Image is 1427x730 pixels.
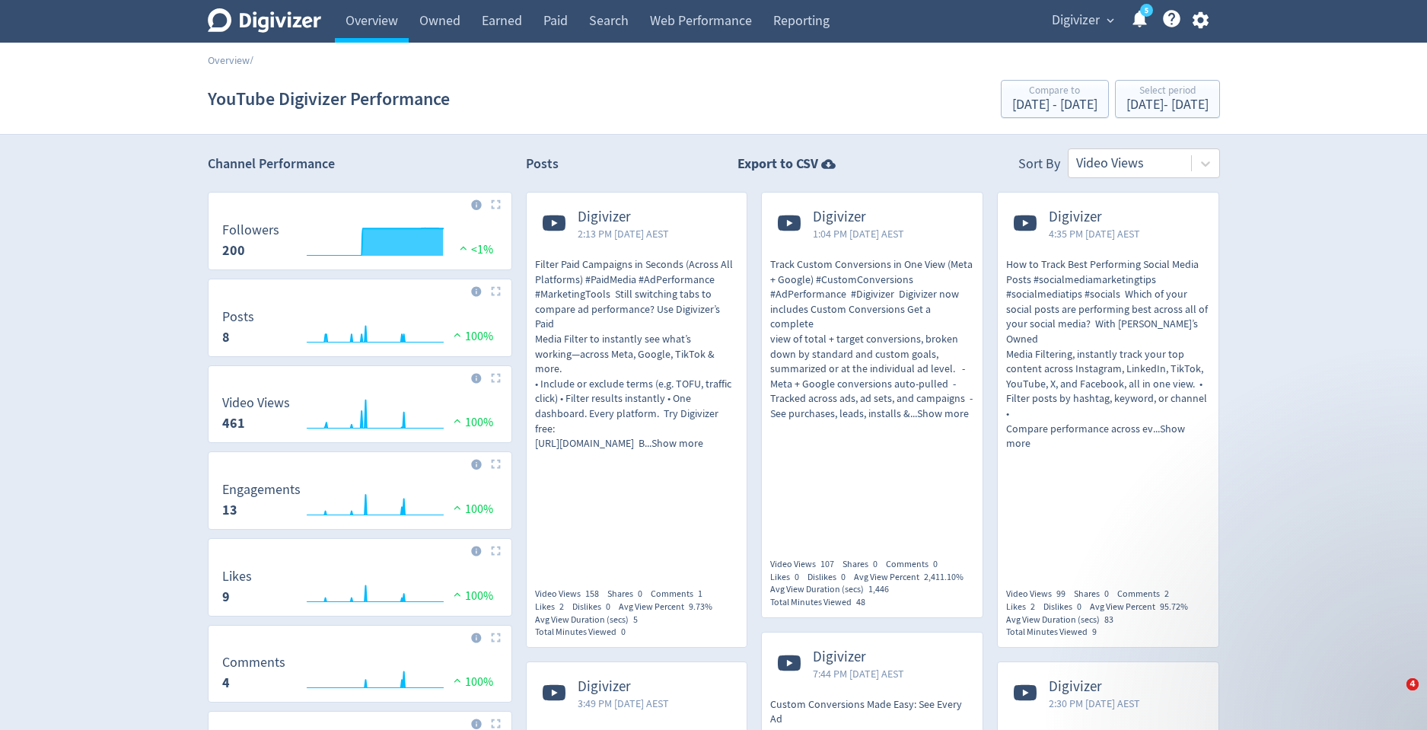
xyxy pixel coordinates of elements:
[998,460,1218,574] iframe: https://www.youtube.com/watch?v=8uJzznGWWOQ
[1006,601,1043,614] div: Likes
[535,588,607,601] div: Video Views
[1006,422,1153,435] span: Compare performance across ev
[450,502,465,513] img: positive-performance.svg
[1056,588,1065,600] span: 99
[526,155,559,178] h2: Posts
[535,257,733,271] span: Filter Paid Campaigns in Seconds (Across All
[1140,4,1153,17] a: 5
[807,571,854,584] div: Dislikes
[535,391,691,405] span: click) • Filter results instantly • One
[762,193,983,548] a: Digivizer1:04 PM [DATE] AESTTrack Custom Conversions in One View (Meta+ Google) #CustomConversion...
[1006,391,1209,420] span: Filter posts by hashtag, keyword, or channel •
[456,242,493,257] span: <1%
[737,155,818,174] strong: Export to CSV
[450,674,465,686] img: positive-performance.svg
[1006,273,1156,286] span: Posts #socialmediamarketingtips
[689,601,712,613] span: 9.73%
[1006,347,1184,361] span: Media Filtering, instantly track your top
[535,287,712,301] span: #MarketingTools Still switching tabs to
[645,436,703,450] span: ...
[456,242,471,253] img: positive-performance.svg
[1090,601,1196,614] div: Avg View Percent
[1006,614,1122,626] div: Avg View Duration (secs)
[770,596,874,609] div: Total Minutes Viewed
[215,396,505,436] svg: Video Views 461
[1049,209,1140,226] span: Digivizer
[208,53,250,67] a: Overview
[933,558,938,570] span: 0
[450,674,493,690] span: 100%
[1030,601,1035,613] span: 2
[222,394,290,412] dt: Video Views
[1006,422,1187,451] span: Show more
[578,696,669,711] span: 3:49 PM [DATE] AEST
[651,588,711,601] div: Comments
[1049,696,1140,711] span: 2:30 PM [DATE] AEST
[1144,5,1148,16] text: 5
[450,588,465,600] img: positive-performance.svg
[535,347,717,376] span: working—across Meta, Google, TikTok & more.
[222,308,254,326] dt: Posts
[450,329,493,344] span: 100%
[535,626,634,639] div: Total Minutes Viewed
[535,302,722,331] span: compare ad performance? Use Digivizer’s Paid
[535,377,731,391] span: • Include or exclude terms (e.g. TOFU, traffic
[491,373,501,383] img: Placeholder
[1049,226,1140,241] span: 4:35 PM [DATE] AEST
[770,558,843,571] div: Video Views
[841,571,846,583] span: 0
[222,674,230,692] strong: 4
[770,347,938,361] span: down by standard and custom goals,
[1074,588,1117,601] div: Shares
[215,569,505,610] svg: Likes 9
[813,666,904,681] span: 7:44 PM [DATE] AEST
[1126,98,1209,112] div: [DATE] - [DATE]
[795,571,799,583] span: 0
[1104,614,1113,626] span: 83
[633,614,638,626] span: 5
[638,588,642,600] span: 0
[1006,257,1199,271] span: How to Track Best Performing Social Media
[813,226,904,241] span: 1:04 PM [DATE] AEST
[1104,14,1117,27] span: expand_more
[450,415,493,430] span: 100%
[1052,8,1100,33] span: Digivizer
[222,481,301,499] dt: Engagements
[491,633,501,642] img: Placeholder
[1006,287,1187,301] span: #socialmediatips #socials Which of your
[578,678,669,696] span: Digivizer
[619,601,721,614] div: Avg View Percent
[1012,98,1097,112] div: [DATE] - [DATE]
[222,501,237,519] strong: 13
[559,601,564,613] span: 2
[762,430,983,544] iframe: https://www.youtube.com/watch?v=uA_PAQSjbKc
[854,571,972,584] div: Avg View Percent
[450,502,493,517] span: 100%
[770,377,956,391] span: Meta + Google conversions auto-pulled -
[813,649,904,666] span: Digivizer
[770,583,897,596] div: Avg View Duration (secs)
[1375,678,1412,715] iframe: Intercom live chat
[222,414,245,432] strong: 461
[535,436,645,450] span: [URL][DOMAIN_NAME] B
[606,601,610,613] span: 0
[1406,678,1419,690] span: 4
[215,483,505,523] svg: Engagements 13
[1006,588,1074,601] div: Video Views
[215,310,505,350] svg: Posts 8
[535,273,715,286] span: Platforms) #PaidMedia #AdPerformance
[222,241,245,260] strong: 200
[770,391,973,405] span: Tracked across ads, ad sets, and campaigns -
[1006,362,1203,375] span: content across Instagram, LinkedIn, TikTok,
[527,193,747,579] a: Digivizer2:13 PM [DATE] AESTFilter Paid Campaigns in Seconds (Across AllPlatforms) #PaidMedia #Ad...
[578,209,669,226] span: Digivizer
[924,571,964,583] span: 2,411.10%
[1006,302,1208,316] span: social posts are performing best across all of
[1126,85,1209,98] div: Select period
[1018,155,1060,178] div: Sort By
[222,568,252,585] dt: Likes
[770,362,965,375] span: summarized or at the individual ad level. -
[222,588,230,606] strong: 9
[607,588,651,601] div: Shares
[873,558,878,570] span: 0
